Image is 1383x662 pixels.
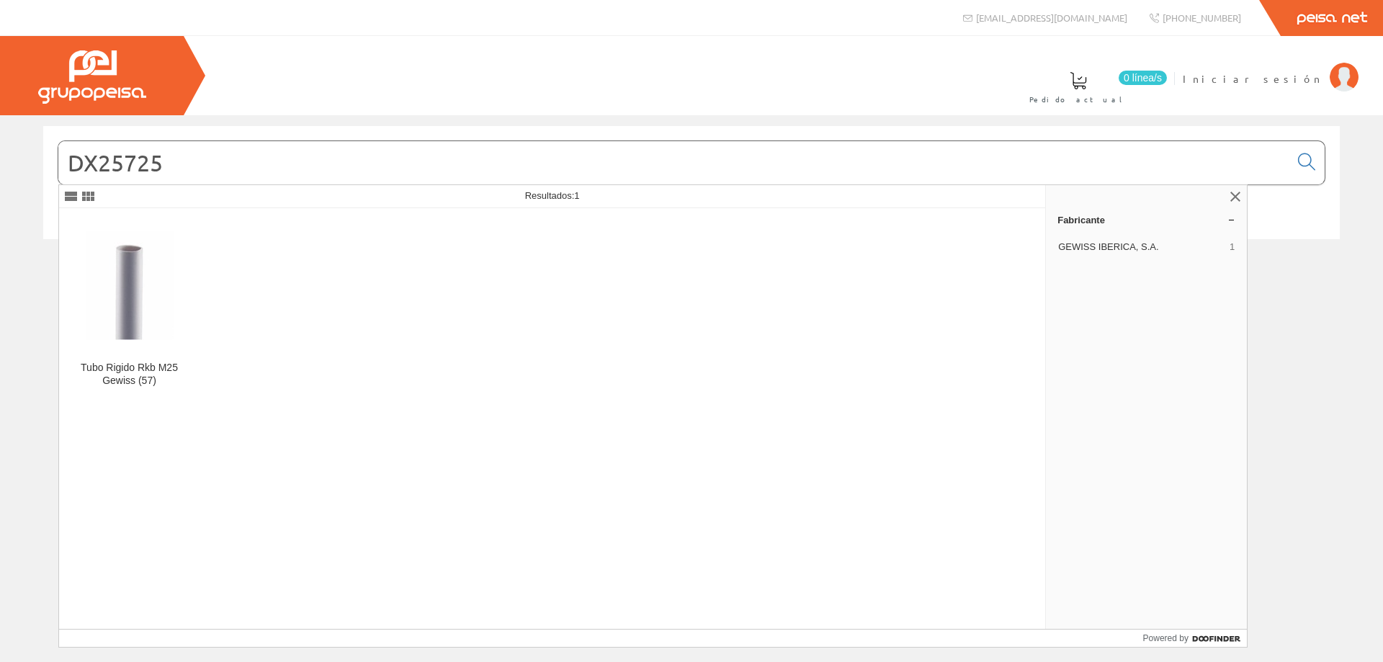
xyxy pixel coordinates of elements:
a: Iniciar sesión [1183,60,1359,73]
img: Grupo Peisa [38,50,146,104]
span: GEWISS IBERICA, S.A. [1058,241,1224,254]
div: © Grupo Peisa [43,257,1340,269]
a: Tubo Rigido Rkb M25 Gewiss (57) Tubo Rigido Rkb M25 Gewiss (57) [59,209,200,404]
a: Fabricante [1046,208,1247,231]
span: 1 [574,190,579,201]
a: Powered by [1143,630,1248,647]
img: Tubo Rigido Rkb M25 Gewiss (57) [86,231,174,340]
span: 0 línea/s [1119,71,1167,85]
span: Iniciar sesión [1183,71,1322,86]
input: Buscar... [58,141,1289,184]
span: Pedido actual [1029,92,1127,107]
span: [PHONE_NUMBER] [1163,12,1241,24]
span: [EMAIL_ADDRESS][DOMAIN_NAME] [976,12,1127,24]
span: Resultados: [525,190,580,201]
div: Tubo Rigido Rkb M25 Gewiss (57) [71,362,188,388]
span: Powered by [1143,632,1189,645]
span: 1 [1230,241,1235,254]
